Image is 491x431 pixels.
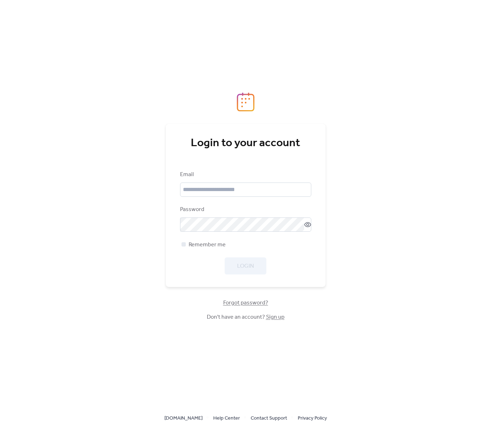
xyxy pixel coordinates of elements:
[251,414,287,422] a: Contact Support
[237,92,255,112] img: logo
[223,299,268,307] span: Forgot password?
[164,414,203,422] a: [DOMAIN_NAME]
[223,301,268,305] a: Forgot password?
[180,205,310,214] div: Password
[213,414,240,422] a: Help Center
[189,241,226,249] span: Remember me
[180,136,311,150] div: Login to your account
[266,312,285,323] a: Sign up
[180,170,310,179] div: Email
[298,414,327,422] a: Privacy Policy
[207,313,285,322] span: Don't have an account?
